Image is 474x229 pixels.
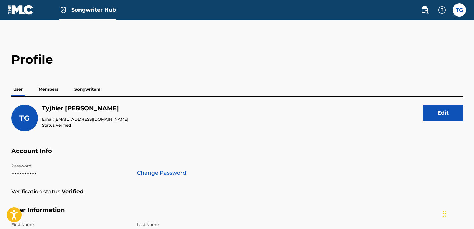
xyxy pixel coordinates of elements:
p: Verification status: [11,188,62,196]
span: TG [19,114,30,123]
p: Status: [42,122,128,128]
a: Change Password [137,169,186,177]
p: Members [37,82,60,96]
a: Public Search [418,3,431,17]
p: User [11,82,25,96]
iframe: Resource Center [455,137,474,194]
p: First Name [11,222,129,228]
span: Verified [56,123,71,128]
h2: Profile [11,52,463,67]
h5: Tyjhier Goodman [42,105,128,112]
iframe: Chat Widget [441,197,474,229]
p: Password [11,163,129,169]
p: Songwriters [72,82,102,96]
div: User Menu [453,3,466,17]
img: search [421,6,429,14]
p: Last Name [137,222,255,228]
strong: Verified [62,188,84,196]
div: Drag [443,204,447,224]
h5: Account Info [11,147,463,163]
img: Top Rightsholder [59,6,67,14]
p: Email: [42,116,128,122]
p: ••••••••••••••• [11,169,129,177]
span: [EMAIL_ADDRESS][DOMAIN_NAME] [54,117,128,122]
span: Songwriter Hub [71,6,116,14]
img: help [438,6,446,14]
button: Edit [423,105,463,121]
h5: User Information [11,206,463,222]
div: Help [435,3,449,17]
img: MLC Logo [8,5,34,15]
